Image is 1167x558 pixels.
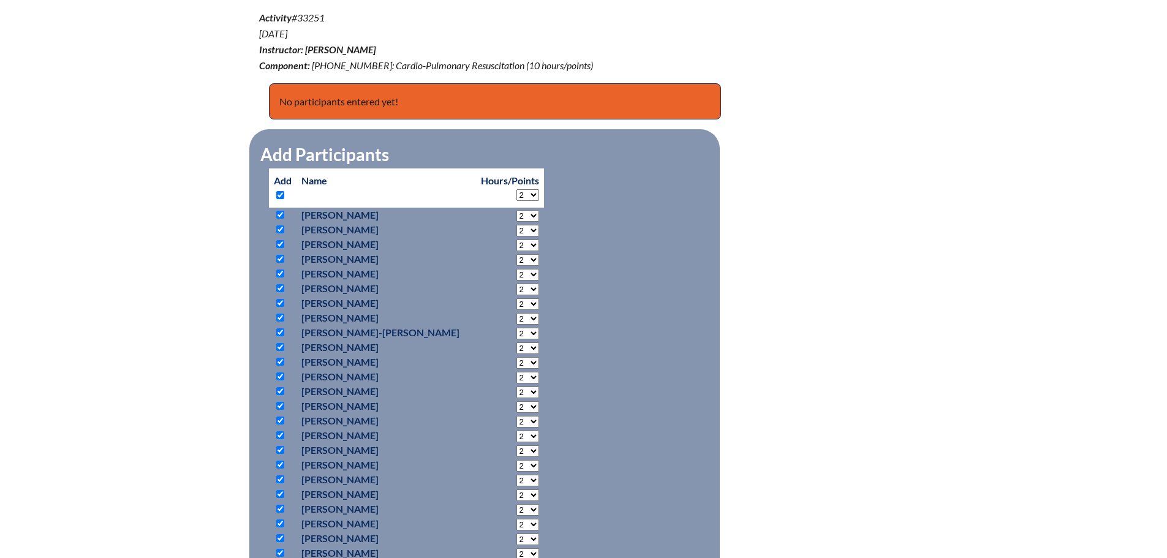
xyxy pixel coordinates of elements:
p: [PERSON_NAME] [301,384,471,399]
p: [PERSON_NAME] [301,281,471,296]
p: [PERSON_NAME] [301,428,471,443]
span: (10 hours/points) [526,59,593,71]
p: [PERSON_NAME] [301,502,471,516]
p: Name [301,173,471,188]
p: [PERSON_NAME] [301,531,471,546]
p: [PERSON_NAME] [301,458,471,472]
p: #33251 [259,10,690,74]
p: [PERSON_NAME] [301,516,471,531]
p: [PERSON_NAME] [301,237,471,252]
b: Component: [259,59,310,71]
p: [PERSON_NAME] [301,443,471,458]
p: [PERSON_NAME] [301,296,471,311]
p: [PERSON_NAME] [301,399,471,413]
legend: Add Participants [259,144,390,165]
b: Activity [259,12,292,23]
p: [PERSON_NAME] [301,311,471,325]
p: [PERSON_NAME] [301,252,471,266]
p: Add [274,173,292,203]
p: [PERSON_NAME] [301,413,471,428]
p: [PERSON_NAME] [301,266,471,281]
p: Hours/Points [481,173,539,188]
b: Instructor: [259,43,303,55]
p: [PERSON_NAME] [301,369,471,384]
p: [PERSON_NAME] [301,487,471,502]
span: [DATE] [259,28,287,39]
p: [PERSON_NAME] [301,208,471,222]
p: [PERSON_NAME] [301,472,471,487]
p: [PERSON_NAME] [301,222,471,237]
p: [PERSON_NAME] [301,355,471,369]
p: [PERSON_NAME]-[PERSON_NAME] [301,325,471,340]
span: [PHONE_NUMBER]: Cardio-Pulmonary Resuscitation [312,59,524,71]
p: [PERSON_NAME] [301,340,471,355]
p: No participants entered yet! [269,83,721,120]
span: [PERSON_NAME] [305,43,376,55]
